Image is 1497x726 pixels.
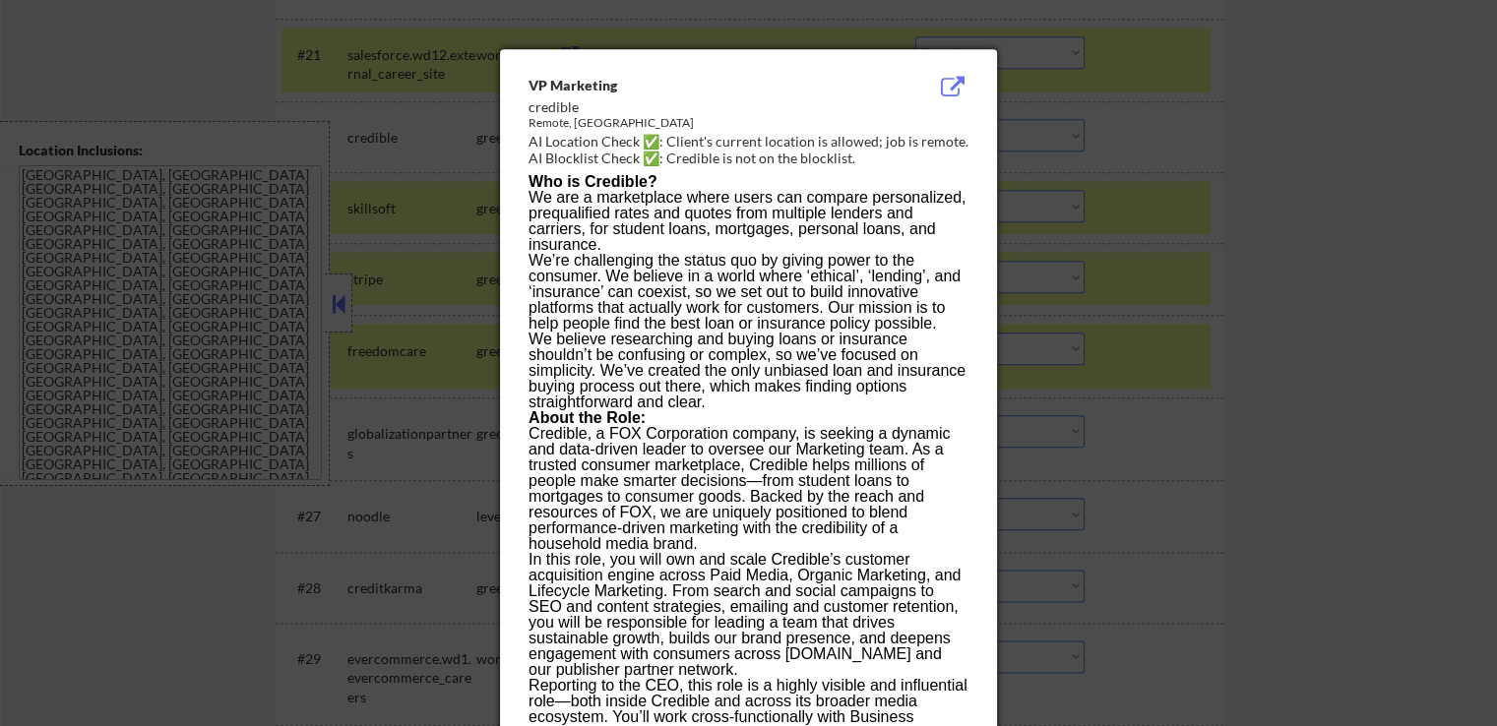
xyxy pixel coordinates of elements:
p: We believe researching and buying loans or insurance shouldn’t be confusing or complex, so we’ve ... [529,332,967,410]
div: AI Blocklist Check ✅: Credible is not on the blocklist. [529,149,976,168]
p: We’re challenging the status quo by giving power to the consumer. We believe in a world where ‘et... [529,253,967,332]
div: Remote, [GEOGRAPHIC_DATA] [529,115,869,132]
div: credible [529,97,869,117]
strong: About the Role: [529,409,646,426]
p: We are a marketplace where users can compare personalized, prequalified rates and quotes from mul... [529,190,967,253]
div: AI Location Check ✅: Client's current location is allowed; job is remote. [529,132,976,151]
p: In this role, you will own and scale Credible’s customer acquisition engine across Paid Media, Or... [529,552,967,678]
div: VP Marketing [529,76,869,95]
strong: Who is Credible? [529,173,657,190]
p: Credible, a FOX Corporation company, is seeking a dynamic and data-driven leader to oversee our M... [529,426,967,552]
